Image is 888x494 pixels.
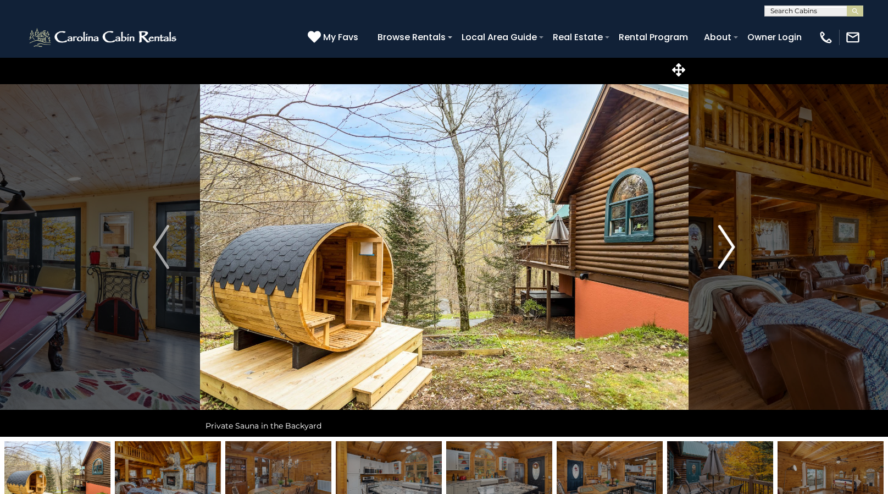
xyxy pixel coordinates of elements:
[456,28,542,47] a: Local Area Guide
[372,28,451,47] a: Browse Rentals
[613,28,693,47] a: Rental Program
[742,28,807,47] a: Owner Login
[845,30,861,45] img: mail-regular-white.png
[719,225,735,269] img: arrow
[200,415,689,437] div: Private Sauna in the Backyard
[547,28,608,47] a: Real Estate
[153,225,169,269] img: arrow
[123,57,200,437] button: Previous
[323,30,358,44] span: My Favs
[688,57,765,437] button: Next
[27,26,180,48] img: White-1-2.png
[698,28,737,47] a: About
[818,30,834,45] img: phone-regular-white.png
[308,30,361,45] a: My Favs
